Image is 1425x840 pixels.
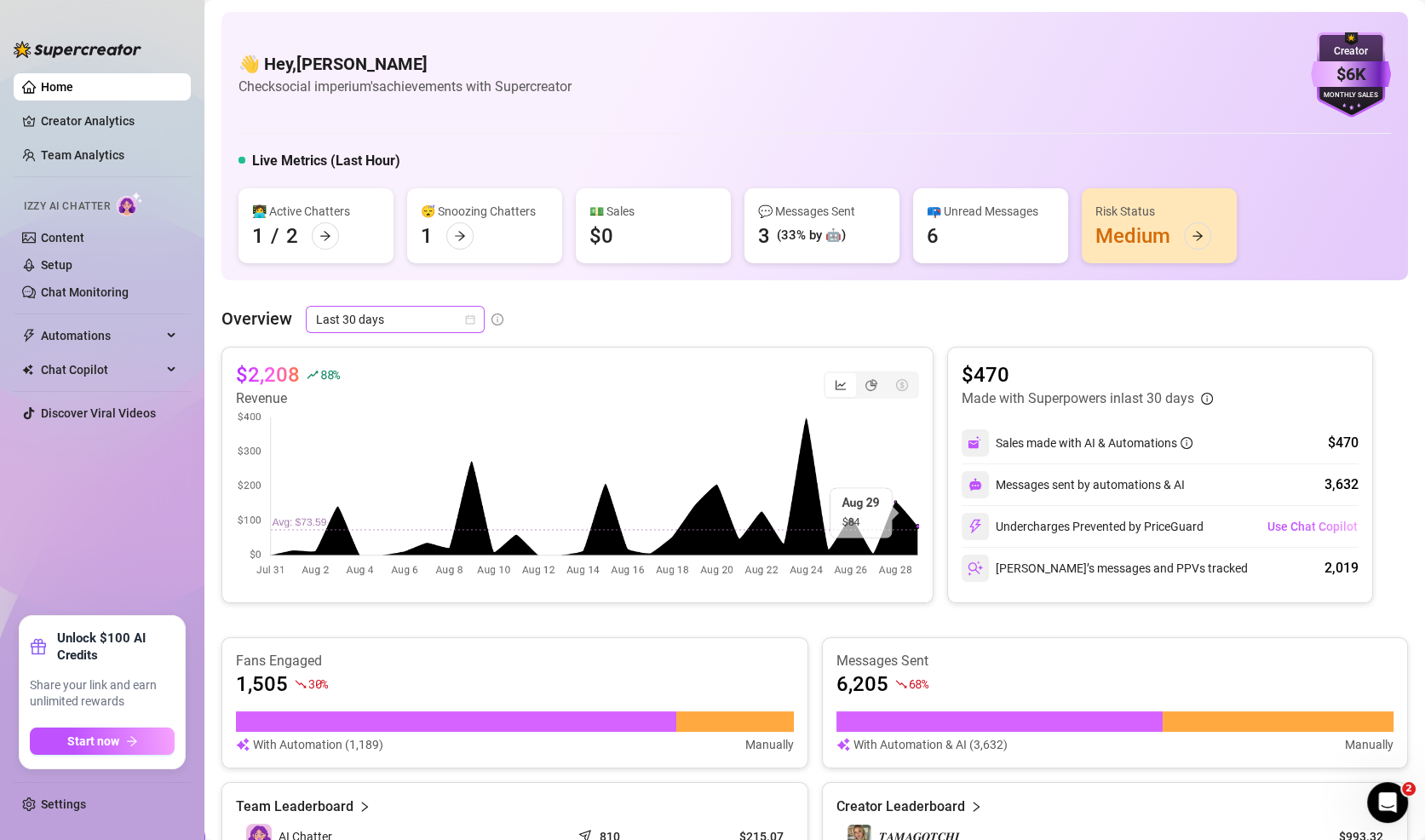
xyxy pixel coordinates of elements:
[236,735,250,754] img: svg%3e
[41,406,156,420] a: Discover Viral Videos
[836,652,1394,670] article: Messages Sent
[41,231,84,245] a: Content
[1267,513,1359,540] button: Use Chat Copilot
[927,202,1054,221] div: 📪 Unread Messages
[1324,558,1359,578] div: 2,019
[1367,782,1408,823] iframe: Intercom live chat
[896,379,908,391] span: dollar-circle
[895,678,907,690] span: fall
[962,555,1248,582] div: [PERSON_NAME]’s messages and PPVs tracked
[117,192,143,216] img: AI Chatter
[968,478,982,492] img: svg%3e
[1402,782,1416,796] span: 2
[454,230,466,242] span: arrow-right
[465,314,475,325] span: calendar
[962,388,1194,409] article: Made with Superpowers in last 30 days
[30,638,47,655] span: gift
[1328,433,1359,453] div: $470
[758,222,770,250] div: 3
[307,369,319,381] span: rise
[236,361,300,388] article: $2,208
[236,652,794,670] article: Fans Engaged
[1345,735,1393,754] article: Manually
[758,202,886,221] div: 💬 Messages Sent
[589,202,717,221] div: 💵 Sales
[836,735,850,754] img: svg%3e
[962,471,1185,498] div: Messages sent by automations & AI
[968,561,983,576] img: svg%3e
[968,519,983,534] img: svg%3e
[252,151,400,171] h5: Live Metrics (Last Hour)
[320,366,340,383] span: 88 %
[927,222,939,250] div: 6
[41,148,124,162] a: Team Analytics
[824,371,919,399] div: segmented control
[421,222,433,250] div: 1
[41,80,73,94] a: Home
[1311,61,1391,88] div: $6K
[1181,437,1192,449] span: info-circle
[1324,475,1359,495] div: 3,632
[252,222,264,250] div: 1
[286,222,298,250] div: 2
[491,314,503,325] span: info-circle
[253,735,383,754] article: With Automation (1,189)
[359,797,371,817] span: right
[835,379,847,391] span: line-chart
[1267,520,1358,533] span: Use Chat Copilot
[1311,32,1391,118] img: purple-badge-B9DA21FR.svg
[962,361,1213,388] article: $470
[41,322,162,349] span: Automations
[57,630,175,664] strong: Unlock $100 AI Credits
[30,677,175,711] span: Share your link and earn unlimited rewards
[41,356,162,383] span: Chat Copilot
[41,258,72,272] a: Setup
[1192,230,1204,242] span: arrow-right
[41,285,129,299] a: Chat Monitoring
[14,41,141,58] img: logo-BBDzfeDw.svg
[968,435,983,451] img: svg%3e
[1311,43,1391,60] div: Creator
[853,735,1008,754] article: With Automation & AI (3,632)
[589,222,613,250] div: $0
[238,76,572,97] article: Check social imperium's achievements with Supercreator
[126,735,138,747] span: arrow-right
[909,676,928,692] span: 68 %
[1201,393,1213,405] span: info-circle
[962,513,1204,540] div: Undercharges Prevented by PriceGuard
[236,388,340,409] article: Revenue
[777,226,846,246] div: (33% by 🤖)
[316,307,474,332] span: Last 30 days
[252,202,380,221] div: 👩‍💻 Active Chatters
[421,202,549,221] div: 😴 Snoozing Chatters
[970,797,982,817] span: right
[236,670,288,698] article: 1,505
[836,670,888,698] article: 6,205
[308,676,328,692] span: 30 %
[865,379,877,391] span: pie-chart
[996,434,1192,452] div: Sales made with AI & Automations
[238,52,572,76] h4: 👋 Hey, [PERSON_NAME]
[1095,202,1223,221] div: Risk Status
[41,107,177,135] a: Creator Analytics
[221,306,292,331] article: Overview
[30,728,175,755] button: Start nowarrow-right
[22,364,33,376] img: Chat Copilot
[745,735,794,754] article: Manually
[67,734,119,748] span: Start now
[836,797,965,817] article: Creator Leaderboard
[22,329,36,342] span: thunderbolt
[236,797,353,817] article: Team Leaderboard
[41,797,86,811] a: Settings
[319,230,331,242] span: arrow-right
[295,678,307,690] span: fall
[1311,90,1391,101] div: Monthly Sales
[24,198,110,215] span: Izzy AI Chatter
